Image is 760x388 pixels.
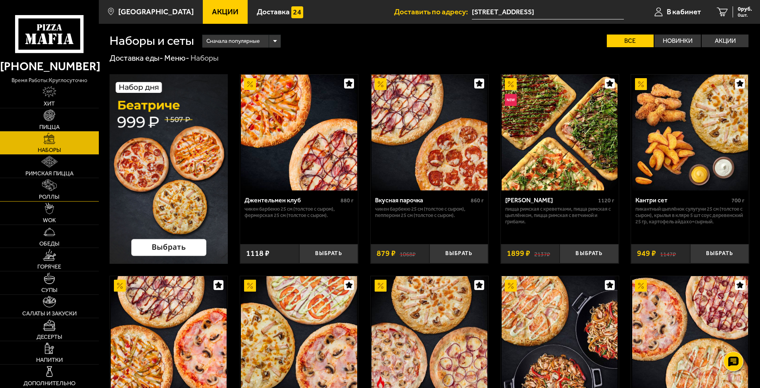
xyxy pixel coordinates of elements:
[375,196,469,204] div: Вкусная парочка
[39,194,60,200] span: Роллы
[507,250,530,257] span: 1899 ₽
[23,380,75,386] span: Дополнительно
[501,75,619,190] a: АкционныйНовинкаМама Миа
[41,287,58,293] span: Супы
[472,5,624,19] input: Ваш адрес доставки
[39,241,60,247] span: Обеды
[244,78,256,90] img: Акционный
[164,53,189,63] a: Меню-
[37,264,61,270] span: Горячее
[560,244,618,263] button: Выбрать
[257,8,290,15] span: Доставка
[341,197,354,204] span: 880 г
[38,147,61,153] span: Наборы
[502,75,618,190] img: Мама Миа
[206,34,260,49] span: Сначала популярные
[244,196,339,204] div: Джентельмен клуб
[690,244,749,263] button: Выбрать
[44,101,55,107] span: Хит
[702,35,748,47] label: Акции
[240,75,358,190] a: АкционныйДжентельмен клуб
[607,35,654,47] label: Все
[37,334,62,340] span: Десерты
[244,206,354,219] p: Чикен Барбекю 25 см (толстое с сыром), Фермерская 25 см (толстое с сыром).
[731,197,745,204] span: 700 г
[429,244,488,263] button: Выбрать
[39,124,60,130] span: Пицца
[635,78,647,90] img: Акционный
[25,171,73,177] span: Римская пицца
[471,197,484,204] span: 860 г
[43,217,56,223] span: WOK
[635,280,647,292] img: Акционный
[375,78,387,90] img: Акционный
[241,75,357,190] img: Джентельмен клуб
[400,250,416,257] s: 1068 ₽
[505,196,596,204] div: [PERSON_NAME]
[22,311,77,317] span: Салаты и закуски
[738,6,752,12] span: 0 руб.
[114,280,126,292] img: Акционный
[738,13,752,17] span: 0 шт.
[637,250,656,257] span: 949 ₽
[118,8,194,15] span: [GEOGRAPHIC_DATA]
[654,35,701,47] label: Новинки
[505,206,614,225] p: Пицца Римская с креветками, Пицца Римская с цыплёнком, Пицца Римская с ветчиной и грибами.
[660,250,676,257] s: 1147 ₽
[299,244,358,263] button: Выбрать
[632,75,748,190] img: Кантри сет
[394,8,472,15] span: Доставить по адресу:
[534,250,550,257] s: 2137 ₽
[667,8,701,15] span: В кабинет
[505,78,517,90] img: Акционный
[212,8,239,15] span: Акции
[505,94,517,106] img: Новинка
[190,53,219,63] div: Наборы
[635,206,745,225] p: Пикантный цыплёнок сулугуни 25 см (толстое с сыром), крылья в кляре 5 шт соус деревенский 25 гр, ...
[635,196,729,204] div: Кантри сет
[110,53,163,63] a: Доставка еды-
[110,35,194,47] h1: Наборы и сеты
[291,6,303,18] img: 15daf4d41897b9f0e9f617042186c801.svg
[598,197,614,204] span: 1120 г
[375,280,387,292] img: Акционный
[631,75,749,190] a: АкционныйКантри сет
[505,280,517,292] img: Акционный
[371,75,489,190] a: АкционныйВкусная парочка
[377,250,396,257] span: 879 ₽
[375,376,387,388] img: Острое блюдо
[36,357,63,363] span: Напитки
[371,75,487,190] img: Вкусная парочка
[244,280,256,292] img: Акционный
[246,250,269,257] span: 1118 ₽
[375,206,484,219] p: Чикен Барбекю 25 см (толстое с сыром), Пепперони 25 см (толстое с сыром).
